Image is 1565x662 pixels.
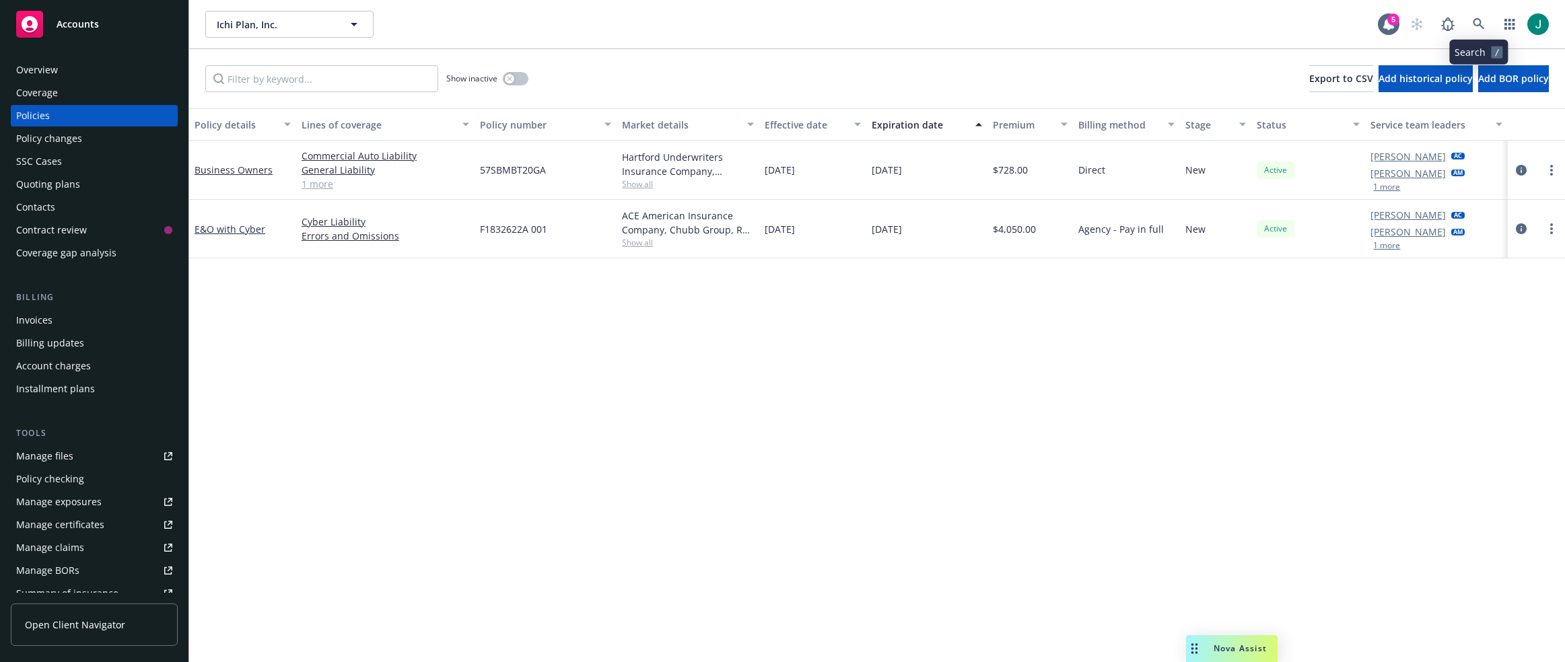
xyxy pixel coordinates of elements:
[11,332,178,354] a: Billing updates
[11,82,178,104] a: Coverage
[993,118,1053,132] div: Premium
[622,237,754,248] span: Show all
[217,17,333,32] span: Ichi Plan, Inc.
[11,291,178,304] div: Billing
[195,118,276,132] div: Policy details
[480,118,597,132] div: Policy number
[1370,208,1446,222] a: [PERSON_NAME]
[16,151,62,172] div: SSC Cases
[1373,183,1400,191] button: 1 more
[1185,118,1231,132] div: Stage
[11,583,178,604] a: Summary of insurance
[765,163,795,177] span: [DATE]
[205,11,374,38] button: Ichi Plan, Inc.
[302,149,469,163] a: Commercial Auto Liability
[302,215,469,229] a: Cyber Liability
[16,378,95,400] div: Installment plans
[1365,108,1508,141] button: Service team leaders
[16,583,118,604] div: Summary of insurance
[11,219,178,241] a: Contract review
[1370,149,1446,163] a: [PERSON_NAME]
[195,223,265,235] a: E&O with Cyber
[16,196,55,218] div: Contacts
[480,163,546,177] span: 57SBMBT20GA
[1543,221,1560,237] a: more
[1403,11,1430,38] a: Start snowing
[302,177,469,191] a: 1 more
[302,118,454,132] div: Lines of coverage
[16,128,82,149] div: Policy changes
[446,73,497,84] span: Show inactive
[1543,162,1560,178] a: more
[1180,108,1251,141] button: Stage
[11,514,178,536] a: Manage certificates
[1478,72,1549,85] span: Add BOR policy
[1527,13,1549,35] img: photo
[11,242,178,264] a: Coverage gap analysis
[1078,222,1164,236] span: Agency - Pay in full
[1309,65,1373,92] button: Export to CSV
[11,151,178,172] a: SSC Cases
[1262,164,1289,176] span: Active
[11,491,178,513] a: Manage exposures
[1186,635,1278,662] button: Nova Assist
[1496,11,1523,38] a: Switch app
[205,65,438,92] input: Filter by keyword...
[16,82,58,104] div: Coverage
[11,468,178,490] a: Policy checking
[1370,225,1446,239] a: [PERSON_NAME]
[1262,223,1289,235] span: Active
[11,59,178,81] a: Overview
[872,118,967,132] div: Expiration date
[475,108,617,141] button: Policy number
[759,108,866,141] button: Effective date
[57,19,99,30] span: Accounts
[1185,222,1206,236] span: New
[11,5,178,43] a: Accounts
[866,108,987,141] button: Expiration date
[16,560,79,581] div: Manage BORs
[16,242,116,264] div: Coverage gap analysis
[1373,242,1400,250] button: 1 more
[1309,72,1373,85] span: Export to CSV
[16,59,58,81] div: Overview
[622,209,754,237] div: ACE American Insurance Company, Chubb Group, RT Specialty Insurance Services, LLC (RSG Specialty,...
[1478,65,1549,92] button: Add BOR policy
[987,108,1073,141] button: Premium
[1186,635,1203,662] div: Drag to move
[765,118,846,132] div: Effective date
[16,174,80,195] div: Quoting plans
[622,150,754,178] div: Hartford Underwriters Insurance Company, Hartford Insurance Group
[872,163,902,177] span: [DATE]
[25,618,125,632] span: Open Client Navigator
[11,196,178,218] a: Contacts
[1370,118,1488,132] div: Service team leaders
[872,222,902,236] span: [DATE]
[993,222,1036,236] span: $4,050.00
[993,163,1028,177] span: $728.00
[11,537,178,558] a: Manage claims
[16,491,102,513] div: Manage exposures
[16,355,91,377] div: Account charges
[1387,13,1399,26] div: 5
[16,219,87,241] div: Contract review
[1513,221,1529,237] a: circleInformation
[1465,11,1492,38] a: Search
[1078,163,1105,177] span: Direct
[1257,118,1345,132] div: Status
[302,229,469,243] a: Errors and Omissions
[296,108,475,141] button: Lines of coverage
[1073,108,1180,141] button: Billing method
[1370,166,1446,180] a: [PERSON_NAME]
[1379,72,1473,85] span: Add historical policy
[16,309,53,331] div: Invoices
[622,118,739,132] div: Market details
[195,163,273,176] a: Business Owners
[480,222,547,236] span: F1832622A 001
[16,445,73,467] div: Manage files
[1251,108,1365,141] button: Status
[189,108,296,141] button: Policy details
[1185,163,1206,177] span: New
[1379,65,1473,92] button: Add historical policy
[1214,642,1267,654] span: Nova Assist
